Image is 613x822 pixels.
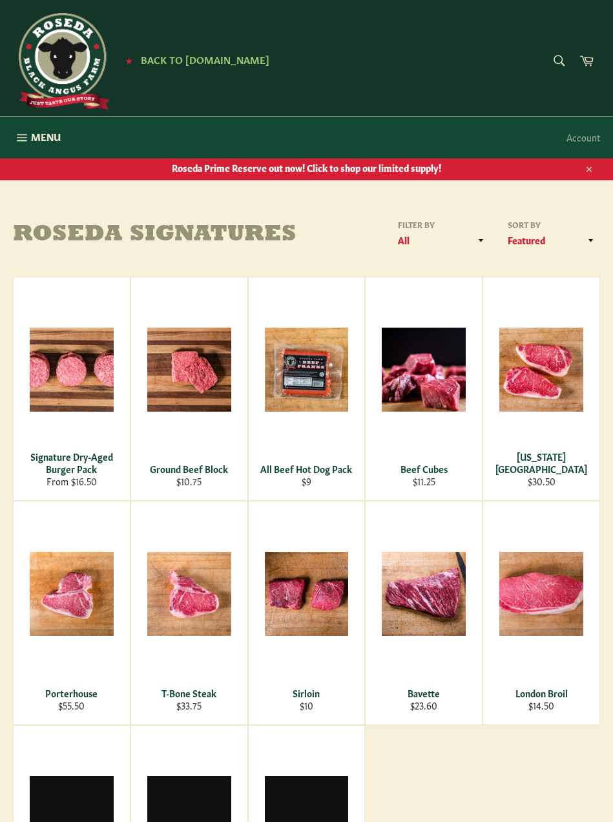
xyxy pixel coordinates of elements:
img: Bavette [382,552,466,636]
img: New York Strip [499,328,583,412]
a: ★ Back to [DOMAIN_NAME] [119,55,269,65]
label: Filter by [393,219,490,230]
div: $33.75 [139,699,239,711]
img: All Beef Hot Dog Pack [265,328,349,412]
div: Porterhouse [22,687,122,699]
div: $9 [256,475,357,487]
div: T-Bone Steak [139,687,239,699]
a: All Beef Hot Dog Pack All Beef Hot Dog Pack $9 [248,277,366,501]
img: Sirloin [265,552,349,636]
a: T-Bone Steak T-Bone Steak $33.75 [130,501,248,725]
span: ★ [125,55,132,65]
label: Sort by [503,219,600,230]
img: Ground Beef Block [147,328,231,412]
div: $30.50 [492,475,592,487]
img: Beef Cubes [382,328,466,412]
h1: Roseda Signatures [13,222,307,248]
a: New York Strip [US_STATE][GEOGRAPHIC_DATA] $30.50 [483,277,600,501]
div: $11.25 [374,475,474,487]
a: Bavette Bavette $23.60 [365,501,483,725]
span: Menu [31,130,61,143]
a: London Broil London Broil $14.50 [483,501,600,725]
div: $14.50 [492,699,592,711]
div: London Broil [492,687,592,699]
div: Ground Beef Block [139,463,239,475]
div: Sirloin [256,687,357,699]
div: [US_STATE][GEOGRAPHIC_DATA] [492,450,592,476]
img: Porterhouse [30,552,114,636]
img: London Broil [499,552,583,636]
a: Beef Cubes Beef Cubes $11.25 [365,277,483,501]
img: Signature Dry-Aged Burger Pack [30,328,114,412]
a: Signature Dry-Aged Burger Pack Signature Dry-Aged Burger Pack From $16.50 [13,277,130,501]
div: From $16.50 [22,475,122,487]
div: $10.75 [139,475,239,487]
span: Back to [DOMAIN_NAME] [141,52,269,66]
div: $10 [256,699,357,711]
div: Bavette [374,687,474,699]
a: Sirloin Sirloin $10 [248,501,366,725]
div: Beef Cubes [374,463,474,475]
div: All Beef Hot Dog Pack [256,463,357,475]
div: Signature Dry-Aged Burger Pack [22,450,122,476]
a: Ground Beef Block Ground Beef Block $10.75 [130,277,248,501]
div: $23.60 [374,699,474,711]
img: Roseda Beef [13,13,110,110]
div: $55.50 [22,699,122,711]
a: Porterhouse Porterhouse $55.50 [13,501,130,725]
img: T-Bone Steak [147,552,231,636]
a: Account [560,118,607,156]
